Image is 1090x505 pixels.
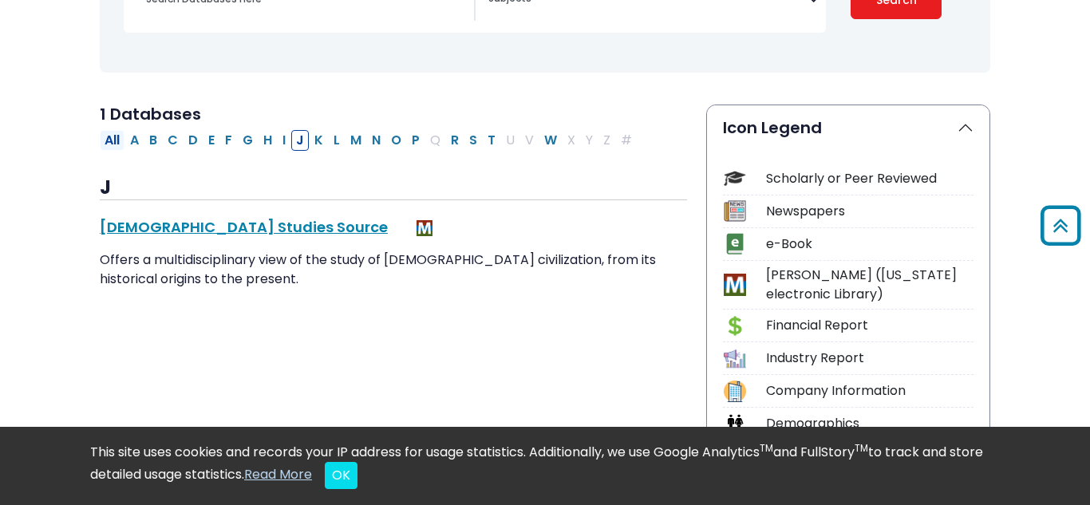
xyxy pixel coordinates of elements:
[184,130,203,151] button: Filter Results D
[724,200,745,222] img: Icon Newspapers
[325,462,357,489] button: Close
[346,130,366,151] button: Filter Results M
[760,441,773,455] sup: TM
[203,130,219,151] button: Filter Results E
[220,130,237,151] button: Filter Results F
[417,220,432,236] img: MeL (Michigan electronic Library)
[100,176,687,200] h3: J
[278,130,290,151] button: Filter Results I
[329,130,345,151] button: Filter Results L
[446,130,464,151] button: Filter Results R
[90,443,1000,489] div: This site uses cookies and records your IP address for usage statistics. Additionally, we use Goo...
[724,348,745,369] img: Icon Industry Report
[766,316,973,335] div: Financial Report
[125,130,144,151] button: Filter Results A
[259,130,277,151] button: Filter Results H
[238,130,258,151] button: Filter Results G
[766,235,973,254] div: e-Book
[244,465,312,483] a: Read More
[291,130,309,151] button: Filter Results J
[310,130,328,151] button: Filter Results K
[100,217,388,237] a: [DEMOGRAPHIC_DATA] Studies Source
[1035,212,1086,239] a: Back to Top
[100,130,638,148] div: Alpha-list to filter by first letter of database name
[707,105,989,150] button: Icon Legend
[724,315,745,337] img: Icon Financial Report
[855,441,868,455] sup: TM
[724,274,745,295] img: Icon MeL (Michigan electronic Library)
[144,130,162,151] button: Filter Results B
[766,414,973,433] div: Demographics
[483,130,500,151] button: Filter Results T
[100,103,201,125] span: 1 Databases
[724,413,745,435] img: Icon Demographics
[766,169,973,188] div: Scholarly or Peer Reviewed
[407,130,425,151] button: Filter Results P
[766,349,973,368] div: Industry Report
[766,266,973,304] div: [PERSON_NAME] ([US_STATE] electronic Library)
[539,130,562,151] button: Filter Results W
[724,381,745,402] img: Icon Company Information
[100,251,687,289] p: Offers a multidisciplinary view of the study of [DEMOGRAPHIC_DATA] civilization, from its histori...
[367,130,385,151] button: Filter Results N
[724,233,745,254] img: Icon e-Book
[766,202,973,221] div: Newspapers
[386,130,406,151] button: Filter Results O
[464,130,482,151] button: Filter Results S
[724,168,745,189] img: Icon Scholarly or Peer Reviewed
[766,381,973,400] div: Company Information
[163,130,183,151] button: Filter Results C
[100,130,124,151] button: All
